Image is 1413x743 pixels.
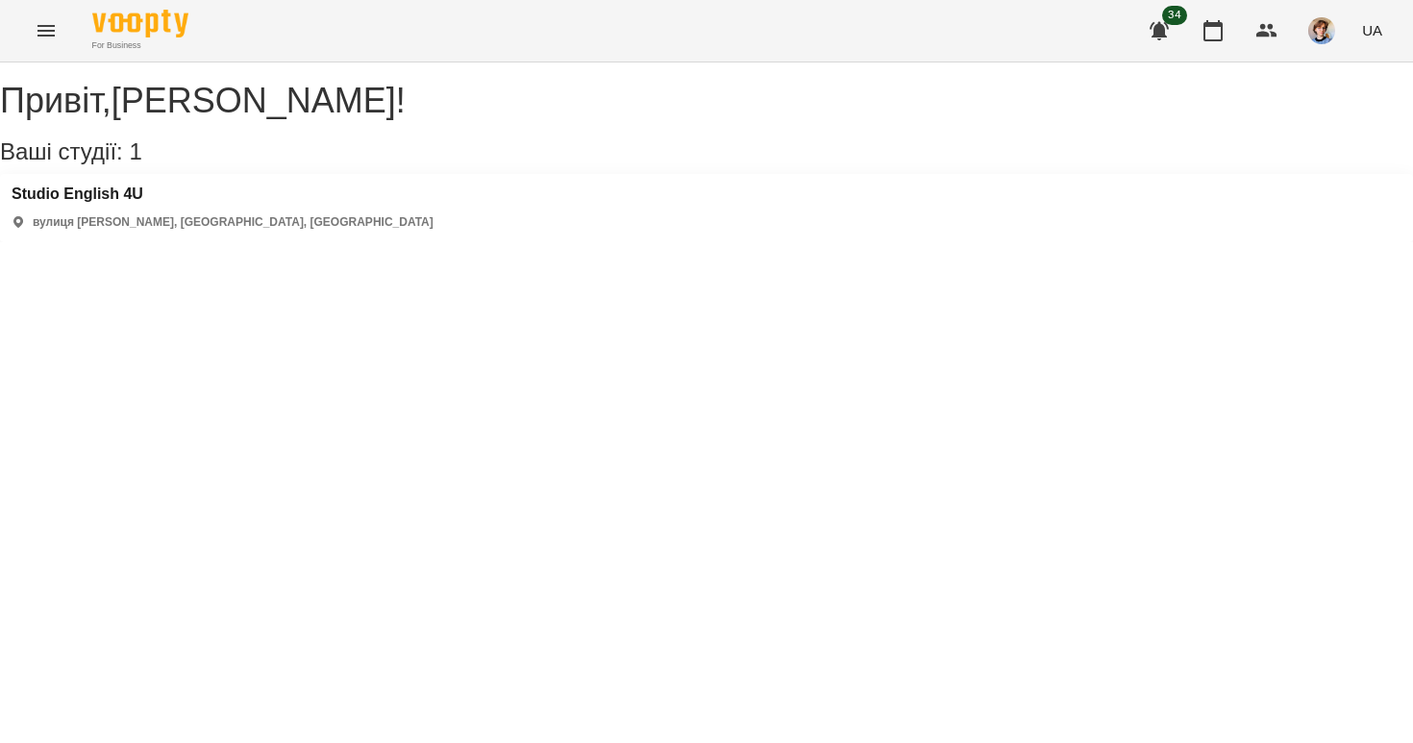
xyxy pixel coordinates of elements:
[92,10,188,37] img: Voopty Logo
[1362,20,1382,40] span: UA
[12,186,434,203] a: Studio English 4U
[129,138,141,164] span: 1
[23,8,69,54] button: Menu
[1308,17,1335,44] img: 139762f8360b8d23236e3ef819c7dd37.jpg
[1162,6,1187,25] span: 34
[1354,12,1390,48] button: UA
[92,39,188,52] span: For Business
[33,214,434,231] p: вулиця [PERSON_NAME], [GEOGRAPHIC_DATA], [GEOGRAPHIC_DATA]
